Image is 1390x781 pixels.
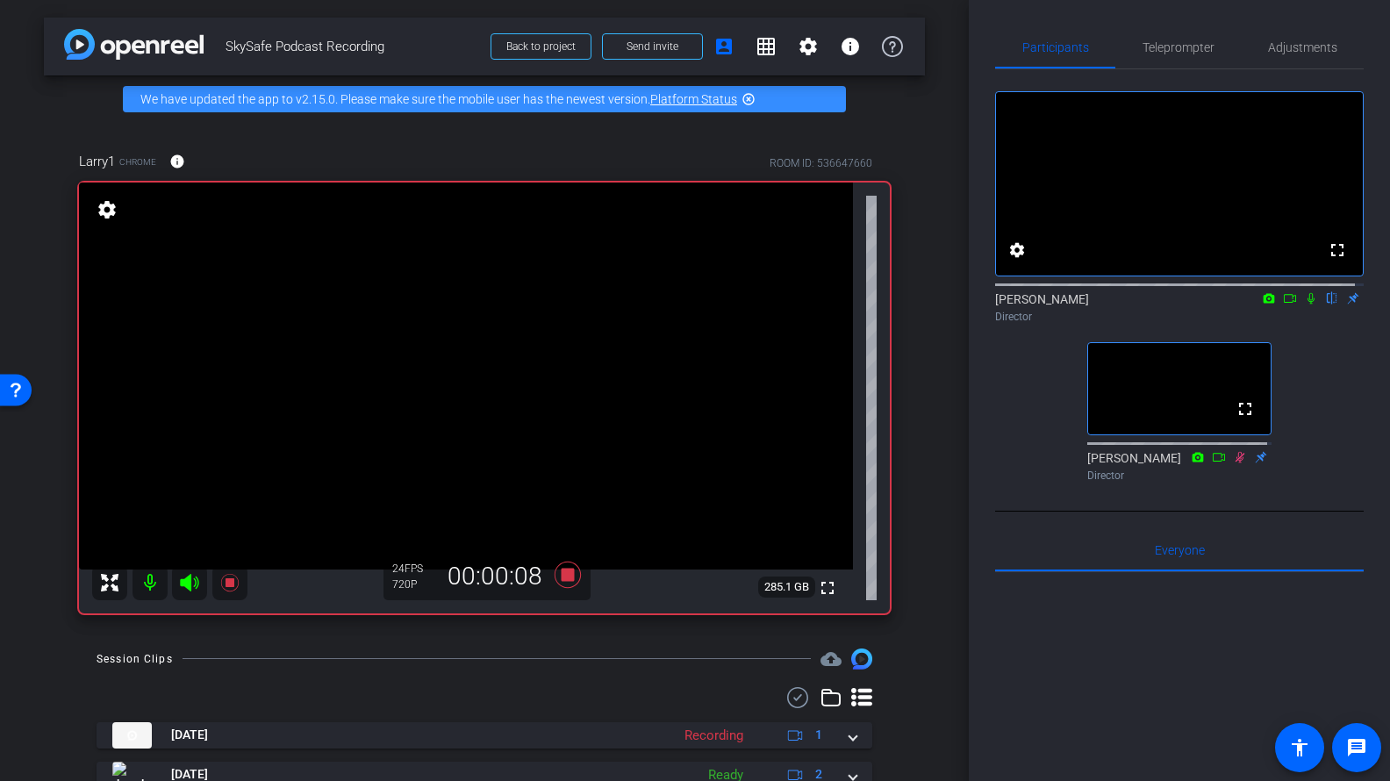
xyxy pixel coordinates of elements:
[770,155,872,171] div: ROOM ID: 536647660
[627,39,678,54] span: Send invite
[995,290,1364,325] div: [PERSON_NAME]
[1022,41,1089,54] span: Participants
[817,577,838,598] mat-icon: fullscreen
[602,33,703,60] button: Send invite
[1268,41,1337,54] span: Adjustments
[815,726,822,744] span: 1
[650,92,737,106] a: Platform Status
[171,726,208,744] span: [DATE]
[758,577,815,598] span: 285.1 GB
[1087,468,1272,484] div: Director
[392,577,436,591] div: 720P
[123,86,846,112] div: We have updated the app to v2.15.0. Please make sure the mobile user has the newest version.
[506,40,576,53] span: Back to project
[820,648,842,670] mat-icon: cloud_upload
[1235,398,1256,419] mat-icon: fullscreen
[1322,290,1343,305] mat-icon: flip
[1007,240,1028,261] mat-icon: settings
[840,36,861,57] mat-icon: info
[226,29,480,64] span: SkySafe Podcast Recording
[851,648,872,670] img: Session clips
[79,152,115,171] span: Larry1
[676,726,752,746] div: Recording
[820,648,842,670] span: Destinations for your clips
[392,562,436,576] div: 24
[1087,449,1272,484] div: [PERSON_NAME]
[713,36,734,57] mat-icon: account_box
[436,562,554,591] div: 00:00:08
[1155,544,1205,556] span: Everyone
[112,722,152,749] img: thumb-nail
[798,36,819,57] mat-icon: settings
[1289,737,1310,758] mat-icon: accessibility
[97,650,173,668] div: Session Clips
[995,309,1364,325] div: Director
[405,562,423,575] span: FPS
[742,92,756,106] mat-icon: highlight_off
[119,155,156,168] span: Chrome
[97,722,872,749] mat-expansion-panel-header: thumb-nail[DATE]Recording1
[1143,41,1214,54] span: Teleprompter
[169,154,185,169] mat-icon: info
[1327,240,1348,261] mat-icon: fullscreen
[64,29,204,60] img: app-logo
[756,36,777,57] mat-icon: grid_on
[491,33,591,60] button: Back to project
[95,199,119,220] mat-icon: settings
[1346,737,1367,758] mat-icon: message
